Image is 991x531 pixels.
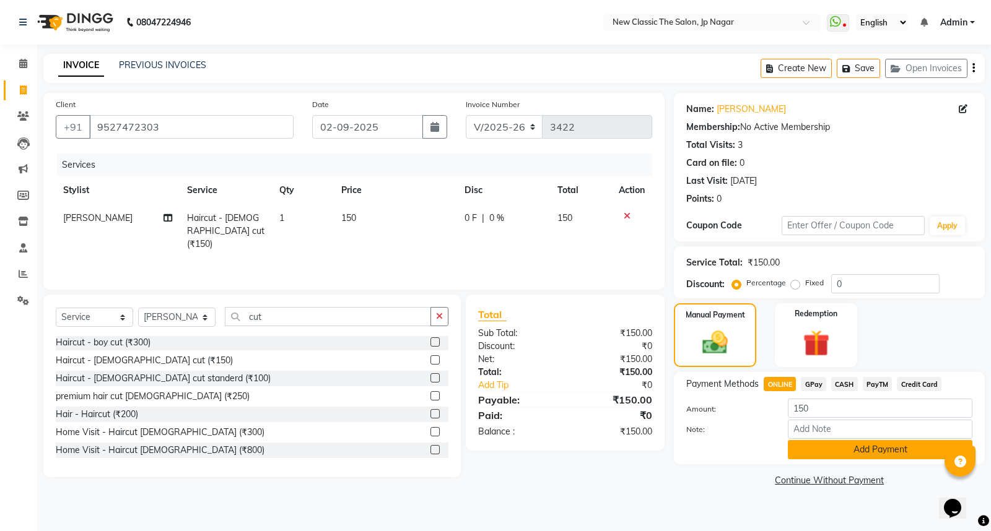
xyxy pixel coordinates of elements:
[56,99,76,110] label: Client
[686,278,725,291] div: Discount:
[469,327,565,340] div: Sub Total:
[457,176,550,204] th: Disc
[341,212,356,223] span: 150
[940,16,967,29] span: Admin
[469,340,565,353] div: Discount:
[746,277,786,288] label: Percentage
[805,277,824,288] label: Fixed
[466,99,520,110] label: Invoice Number
[764,377,796,391] span: ONLINE
[686,309,745,321] label: Manual Payment
[469,353,565,366] div: Net:
[56,176,180,204] th: Stylist
[863,377,893,391] span: PayTM
[32,5,116,40] img: logo
[56,336,151,349] div: Haircut - boy cut (₹300)
[469,408,565,423] div: Paid:
[334,176,457,204] th: Price
[677,404,779,415] label: Amount:
[676,474,982,487] a: Continue Without Payment
[686,121,740,134] div: Membership:
[897,377,941,391] span: Credit Card
[56,426,264,439] div: Home Visit - Haircut [DEMOGRAPHIC_DATA] (₹300)
[686,175,728,188] div: Last Visit:
[939,481,979,519] iframe: chat widget
[788,420,972,439] input: Add Note
[469,392,565,407] div: Payable:
[89,115,294,139] input: Search by Name/Mobile/Email/Code
[56,390,250,403] div: premium hair cut [DEMOGRAPHIC_DATA] (₹250)
[740,157,744,170] div: 0
[717,192,722,205] div: 0
[611,176,652,204] th: Action
[56,408,138,421] div: Hair - Haircut (₹200)
[56,444,264,457] div: Home Visit - Haircut [DEMOGRAPHIC_DATA] (₹800)
[56,372,271,385] div: Haircut - [DEMOGRAPHIC_DATA] cut standerd (₹100)
[686,378,759,391] span: Payment Methods
[57,153,661,176] div: Services
[730,175,757,188] div: [DATE]
[694,328,736,357] img: _cash.svg
[58,54,104,77] a: INVOICE
[279,212,284,223] span: 1
[136,5,191,40] b: 08047224946
[831,377,858,391] span: CASH
[795,308,837,319] label: Redemption
[686,219,782,232] div: Coupon Code
[686,103,714,116] div: Name:
[119,59,206,71] a: PREVIOUS INVOICES
[738,139,743,152] div: 3
[782,216,925,235] input: Enter Offer / Coupon Code
[788,440,972,459] button: Add Payment
[930,217,965,235] button: Apply
[187,212,264,249] span: Haircut - [DEMOGRAPHIC_DATA] cut (₹150)
[565,366,662,379] div: ₹150.00
[63,212,133,223] span: [PERSON_NAME]
[56,354,233,367] div: Haircut - [DEMOGRAPHIC_DATA] cut (₹150)
[788,399,972,418] input: Amount
[686,139,735,152] div: Total Visits:
[469,366,565,379] div: Total:
[478,308,507,321] span: Total
[565,340,662,353] div: ₹0
[565,425,662,438] div: ₹150.00
[801,377,826,391] span: GPay
[272,176,334,204] th: Qty
[885,59,967,78] button: Open Invoices
[469,379,582,392] a: Add Tip
[180,176,273,204] th: Service
[748,256,780,269] div: ₹150.00
[482,212,484,225] span: |
[557,212,572,223] span: 150
[312,99,329,110] label: Date
[795,327,838,360] img: _gift.svg
[686,192,714,205] div: Points:
[565,353,662,366] div: ₹150.00
[837,59,880,78] button: Save
[565,408,662,423] div: ₹0
[686,256,743,269] div: Service Total:
[761,59,832,78] button: Create New
[550,176,612,204] th: Total
[565,392,662,407] div: ₹150.00
[565,327,662,340] div: ₹150.00
[56,115,90,139] button: +91
[677,424,779,435] label: Note:
[686,121,972,134] div: No Active Membership
[717,103,786,116] a: [PERSON_NAME]
[469,425,565,438] div: Balance :
[686,157,737,170] div: Card on file:
[582,379,662,392] div: ₹0
[489,212,504,225] span: 0 %
[225,307,431,326] input: Search or Scan
[465,212,477,225] span: 0 F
